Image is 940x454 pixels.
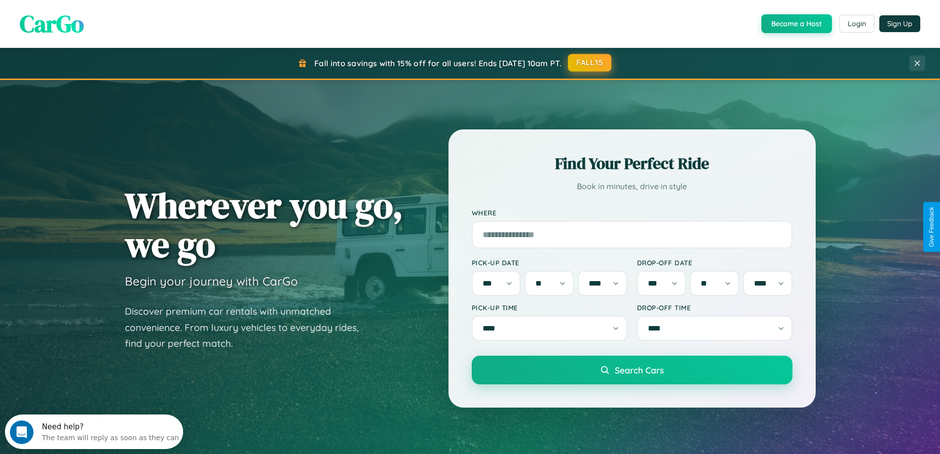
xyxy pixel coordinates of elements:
[20,7,84,40] span: CarGo
[125,303,372,352] p: Discover premium car rentals with unmatched convenience. From luxury vehicles to everyday rides, ...
[10,420,34,444] iframe: Intercom live chat
[472,356,792,384] button: Search Cars
[839,15,874,33] button: Login
[472,303,627,312] label: Pick-up Time
[472,258,627,267] label: Pick-up Date
[761,14,832,33] button: Become a Host
[637,303,792,312] label: Drop-off Time
[928,207,935,247] div: Give Feedback
[472,153,792,174] h2: Find Your Perfect Ride
[637,258,792,267] label: Drop-off Date
[615,365,664,375] span: Search Cars
[472,179,792,194] p: Book in minutes, drive in style
[314,58,562,68] span: Fall into savings with 15% off for all users! Ends [DATE] 10am PT.
[568,54,611,72] button: FALL15
[879,15,920,32] button: Sign Up
[5,414,183,449] iframe: Intercom live chat discovery launcher
[37,8,174,16] div: Need help?
[125,186,403,264] h1: Wherever you go, we go
[472,208,792,217] label: Where
[125,274,298,289] h3: Begin your journey with CarGo
[37,16,174,27] div: The team will reply as soon as they can
[4,4,184,31] div: Open Intercom Messenger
